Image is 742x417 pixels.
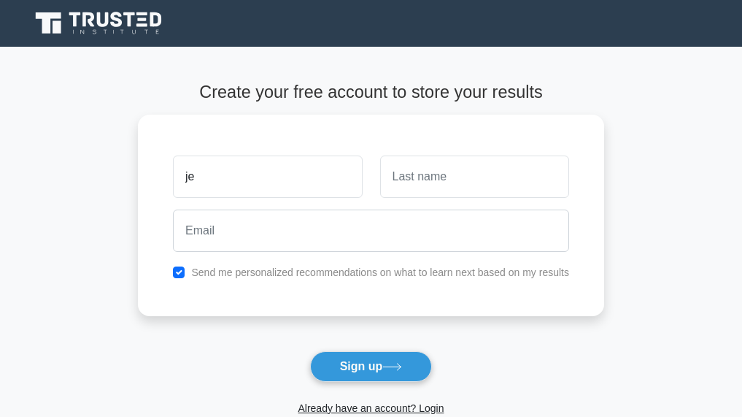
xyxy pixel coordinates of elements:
button: Sign up [310,351,433,382]
input: Email [173,210,569,252]
label: Send me personalized recommendations on what to learn next based on my results [191,267,569,278]
a: Already have an account? Login [298,402,444,414]
input: First name [173,156,362,198]
h4: Create your free account to store your results [138,82,604,102]
input: Last name [380,156,569,198]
